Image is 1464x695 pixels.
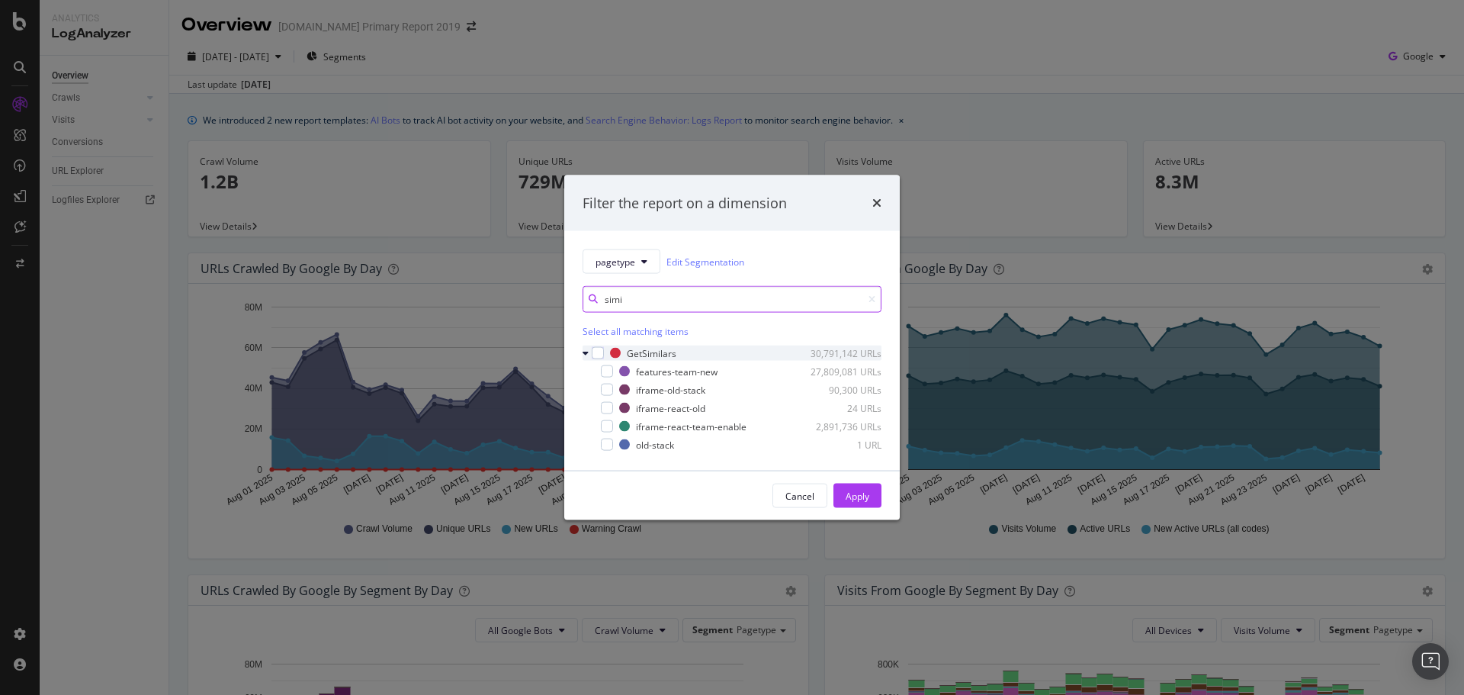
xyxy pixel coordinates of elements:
button: Apply [833,484,881,508]
div: Filter the report on a dimension [583,193,787,213]
div: Select all matching items [583,325,881,338]
div: 30,791,142 URLs [807,346,881,359]
div: features-team-new [636,365,718,378]
div: 2,891,736 URLs [807,420,881,433]
span: pagetype [596,255,635,268]
button: pagetype [583,249,660,274]
div: 27,809,081 URLs [807,365,881,378]
a: Edit Segmentation [666,253,744,269]
input: Search [583,286,881,313]
div: times [872,193,881,213]
div: old-stack [636,438,674,451]
div: 90,300 URLs [807,383,881,396]
div: modal [564,175,900,520]
div: iframe-react-team-enable [636,420,746,433]
div: Open Intercom Messenger [1412,643,1449,680]
div: Apply [846,489,869,502]
div: GetSimilars [627,346,676,359]
button: Cancel [772,484,827,508]
div: 1 URL [807,438,881,451]
div: iframe-old-stack [636,383,705,396]
div: 24 URLs [807,401,881,414]
div: iframe-react-old [636,401,705,414]
div: Cancel [785,489,814,502]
